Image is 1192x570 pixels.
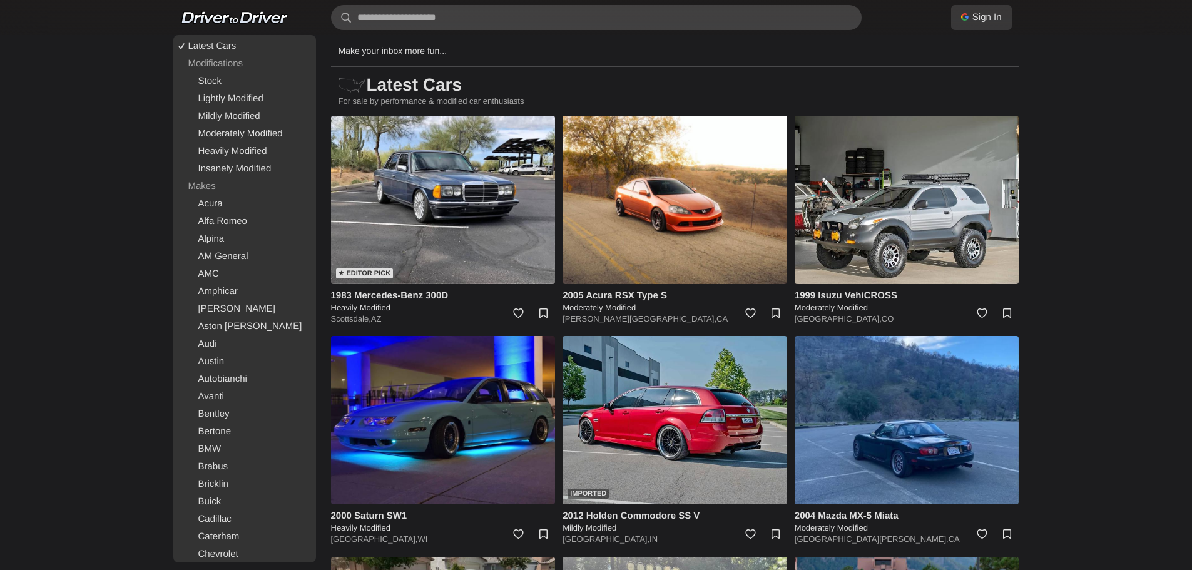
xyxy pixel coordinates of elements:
a: IN [649,534,658,544]
h4: 1999 Isuzu VehiCROSS [795,289,1019,302]
div: ★ Editor Pick [336,268,394,278]
a: CA [716,314,728,323]
a: [GEOGRAPHIC_DATA], [795,314,882,323]
div: Modifications [176,55,313,73]
a: Latest Cars [176,38,313,55]
a: Buick [176,493,313,511]
a: Acura [176,195,313,213]
a: Heavily Modified [176,143,313,160]
a: [PERSON_NAME][GEOGRAPHIC_DATA], [563,314,716,323]
p: Make your inbox more fun... [339,35,447,66]
h4: 2000 Saturn SW1 [331,509,556,522]
a: Autobianchi [176,370,313,388]
a: Avanti [176,388,313,405]
h5: Mildly Modified [563,522,787,534]
h5: Moderately Modified [563,302,787,313]
h5: Heavily Modified [331,522,556,534]
a: Moderately Modified [176,125,313,143]
h4: 1983 Mercedes-Benz 300D [331,289,556,302]
img: 1983 Mercedes-Benz 300D for sale [331,116,556,284]
a: Bentley [176,405,313,423]
h4: 2012 Holden Commodore SS V [563,509,787,522]
a: AMC [176,265,313,283]
a: Imported [563,336,787,504]
a: AM General [176,248,313,265]
h1: Latest Cars [331,67,1007,103]
a: [PERSON_NAME] [176,300,313,318]
a: Chevrolet [176,546,313,563]
a: BMW [176,440,313,458]
a: [GEOGRAPHIC_DATA][PERSON_NAME], [795,534,949,544]
a: 2012 Holden Commodore SS V Mildly Modified [563,509,787,534]
a: 2004 Mazda MX-5 Miata Moderately Modified [795,509,1019,534]
a: AZ [371,314,382,323]
img: 1999 Isuzu VehiCROSS for sale [795,116,1019,284]
a: Lightly Modified [176,90,313,108]
h5: Moderately Modified [795,302,1019,313]
a: Sign In [951,5,1012,30]
a: Austin [176,353,313,370]
a: 2000 Saturn SW1 Heavily Modified [331,509,556,534]
a: Bricklin [176,476,313,493]
h4: 2004 Mazda MX-5 Miata [795,509,1019,522]
a: CO [882,314,894,323]
a: 2005 Acura RSX Type S Moderately Modified [563,289,787,313]
a: Aston [PERSON_NAME] [176,318,313,335]
a: [GEOGRAPHIC_DATA], [563,534,649,544]
a: 1983 Mercedes-Benz 300D Heavily Modified [331,289,556,313]
a: Mildly Modified [176,108,313,125]
div: Makes [176,178,313,195]
div: Imported [568,489,609,499]
a: CA [949,534,960,544]
a: 1999 Isuzu VehiCROSS Moderately Modified [795,289,1019,313]
img: 2004 Mazda MX-5 Miata for sale [795,336,1019,504]
a: Caterham [176,528,313,546]
a: WI [417,534,427,544]
a: Alpina [176,230,313,248]
a: Alfa Romeo [176,213,313,230]
a: ★ Editor Pick [331,116,556,284]
a: Stock [176,73,313,90]
a: Bertone [176,423,313,440]
img: 2005 Acura RSX Type S for sale [563,116,787,284]
a: [GEOGRAPHIC_DATA], [331,534,418,544]
a: Insanely Modified [176,160,313,178]
img: scanner-usa-js.svg [339,78,365,93]
img: 2012 Holden Commodore SS V for sale [563,336,787,504]
a: Brabus [176,458,313,476]
h5: Heavily Modified [331,302,556,313]
a: Cadillac [176,511,313,528]
a: Scottsdale, [331,314,371,323]
h5: Moderately Modified [795,522,1019,534]
p: For sale by performance & modified car enthusiasts [331,96,1019,116]
a: Amphicar [176,283,313,300]
a: Audi [176,335,313,353]
h4: 2005 Acura RSX Type S [563,289,787,302]
img: 2000 Saturn SW1 for sale [331,336,556,504]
